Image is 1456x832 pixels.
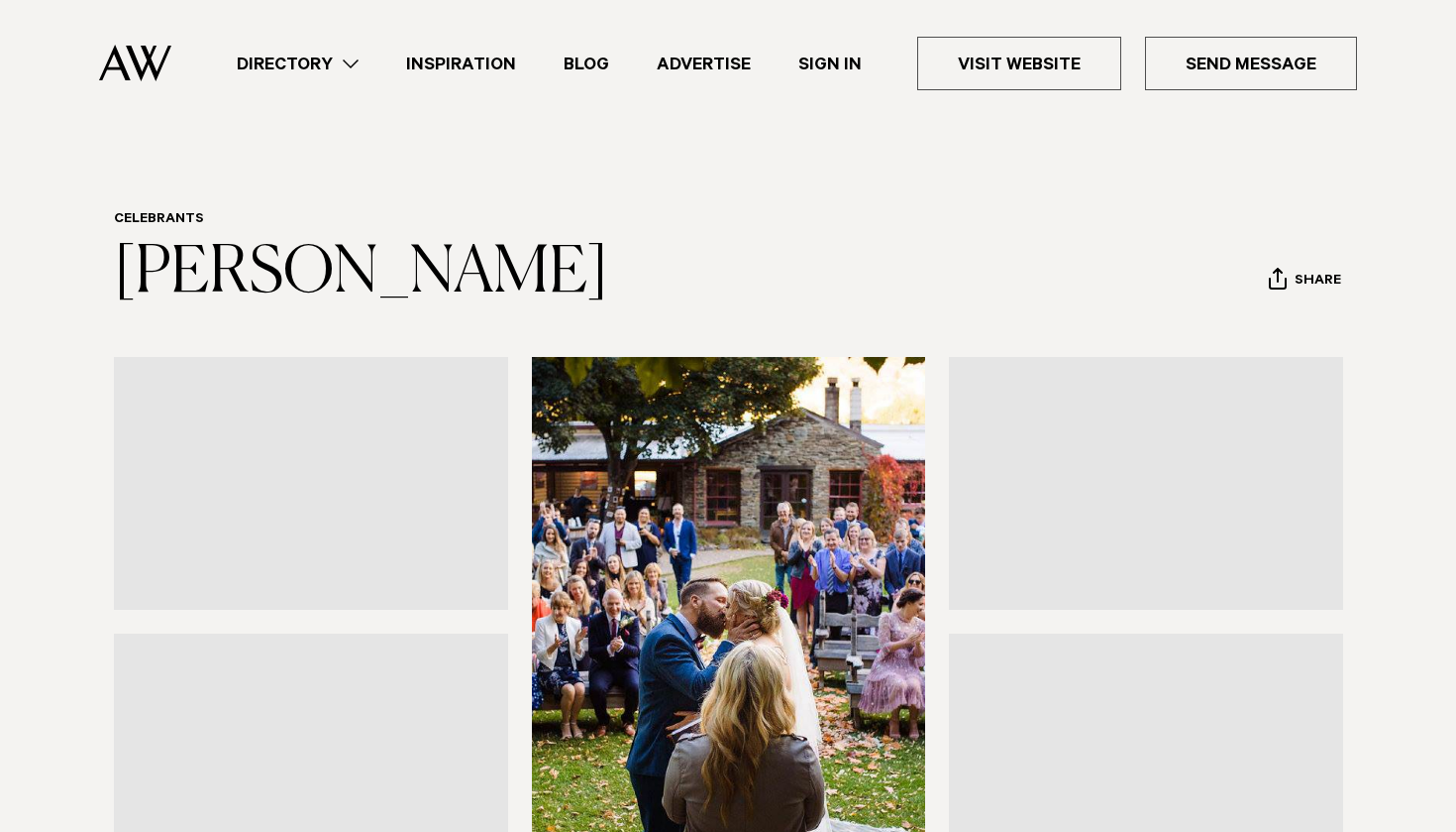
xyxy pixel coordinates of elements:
a: Celebrants [114,212,204,228]
img: Auckland Weddings Logo [99,45,171,81]
a: Advertise [633,51,775,77]
a: [PERSON_NAME] [114,242,608,305]
button: Share [1268,267,1342,297]
a: Directory [213,51,382,77]
a: Inspiration [382,51,540,77]
a: Blog [540,51,633,77]
a: Visit Website [917,37,1121,90]
a: Send Message [1145,37,1357,90]
a: Sign In [775,51,885,77]
span: Share [1295,273,1341,292]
